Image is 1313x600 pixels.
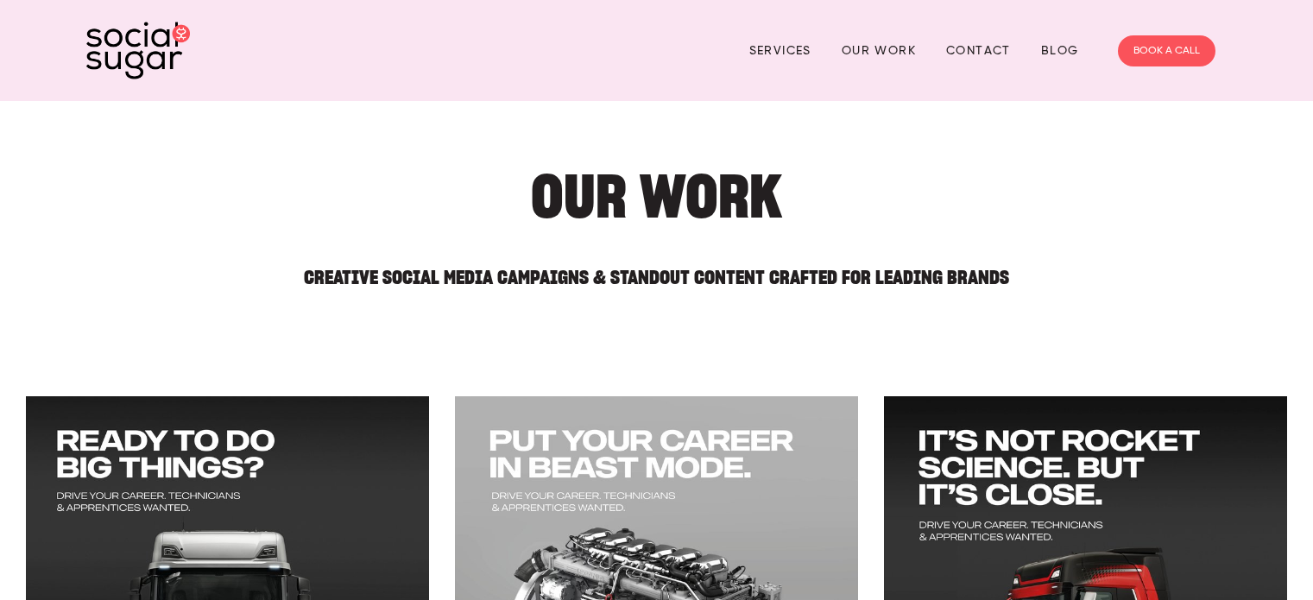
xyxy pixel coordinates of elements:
[842,37,916,64] a: Our Work
[749,37,811,64] a: Services
[1118,35,1215,66] a: BOOK A CALL
[1041,37,1079,64] a: Blog
[164,252,1148,287] h2: Creative Social Media Campaigns & Standout Content Crafted for Leading Brands
[164,170,1148,223] h1: Our Work
[946,37,1011,64] a: Contact
[86,22,190,79] img: SocialSugar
